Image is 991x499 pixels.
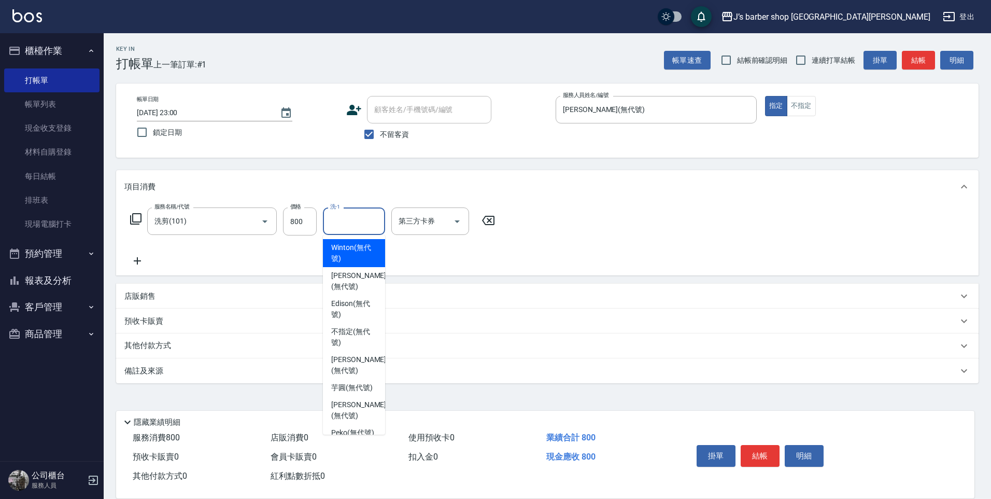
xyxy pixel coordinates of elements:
[4,188,100,212] a: 排班表
[274,101,299,126] button: Choose date, selected date is 2025-08-19
[116,309,979,334] div: 預收卡販賣
[449,213,465,230] button: Open
[116,57,153,71] h3: 打帳單
[4,321,100,348] button: 商品管理
[4,140,100,164] a: 材料自購登錄
[765,96,787,116] button: 指定
[12,9,42,22] img: Logo
[32,481,84,490] p: 服務人員
[939,7,979,26] button: 登出
[153,127,182,138] span: 鎖定日期
[133,452,179,462] span: 預收卡販賣 0
[741,445,780,467] button: 結帳
[380,129,409,140] span: 不留客資
[785,445,824,467] button: 明細
[116,334,979,358] div: 其他付款方式
[4,164,100,188] a: 每日結帳
[408,452,438,462] span: 扣入金 0
[408,433,455,442] span: 使用預收卡 0
[664,51,711,70] button: 帳單速查
[331,399,386,421] span: [PERSON_NAME] (無代號)
[4,92,100,116] a: 帳單列表
[8,470,29,491] img: Person
[4,240,100,267] button: 預約管理
[733,10,930,23] div: J’s barber shop [GEOGRAPHIC_DATA][PERSON_NAME]
[331,270,386,292] span: [PERSON_NAME] (無代號)
[271,471,325,481] span: 紅利點數折抵 0
[124,291,155,302] p: 店販銷售
[717,6,935,27] button: J’s barber shop [GEOGRAPHIC_DATA][PERSON_NAME]
[133,471,187,481] span: 其他付款方式 0
[691,6,712,27] button: save
[4,212,100,236] a: 現場電腦打卡
[124,340,176,352] p: 其他付款方式
[153,58,207,71] span: 上一筆訂單:#1
[4,294,100,321] button: 客戶管理
[32,470,84,481] h5: 公司櫃台
[940,51,973,70] button: 明細
[116,46,153,52] h2: Key In
[812,55,855,66] span: 連續打單結帳
[271,452,317,462] span: 會員卡販賣 0
[4,116,100,140] a: 現金收支登錄
[4,267,100,294] button: 報表及分析
[116,170,979,203] div: 項目消費
[331,382,373,393] span: 芋圓 (無代號)
[137,104,270,121] input: YYYY/MM/DD hh:mm
[902,51,935,70] button: 結帳
[330,203,340,211] label: 洗-1
[116,284,979,309] div: 店販銷售
[257,213,273,230] button: Open
[331,242,377,264] span: Winton (無代號)
[546,452,596,462] span: 現金應收 800
[124,316,163,327] p: 預收卡販賣
[124,182,155,192] p: 項目消費
[331,427,374,438] span: Peko (無代號)
[290,203,301,211] label: 價格
[133,433,180,442] span: 服務消費 800
[116,358,979,383] div: 備註及來源
[154,203,189,211] label: 服務名稱/代號
[563,91,608,99] label: 服務人員姓名/編號
[331,326,377,348] span: 不指定 (無代號)
[4,37,100,64] button: 櫃檯作業
[271,433,308,442] span: 店販消費 0
[697,445,735,467] button: 掛單
[737,55,788,66] span: 結帳前確認明細
[863,51,897,70] button: 掛單
[787,96,816,116] button: 不指定
[546,433,596,442] span: 業績合計 800
[331,354,386,376] span: [PERSON_NAME] (無代號)
[134,417,180,428] p: 隱藏業績明細
[331,298,377,320] span: Edison (無代號)
[4,68,100,92] a: 打帳單
[137,95,159,103] label: 帳單日期
[124,366,163,377] p: 備註及來源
